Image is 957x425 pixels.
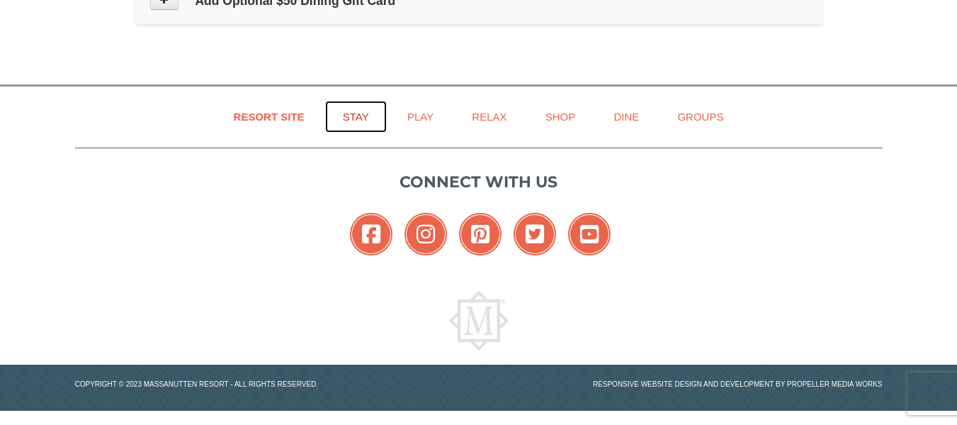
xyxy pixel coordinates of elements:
p: Connect with us [75,170,883,194]
p: Copyright © 2023 Massanutten Resort - All Rights Reserved. [64,379,479,390]
a: Play [390,101,451,133]
a: Dine [596,101,657,133]
a: Relax [454,101,524,133]
a: Groups [659,101,741,133]
img: Massanutten Resort Logo [449,291,509,351]
a: Resort Site [216,101,322,133]
a: Responsive website design and development by Propeller Media Works [593,380,883,388]
a: Shop [528,101,594,133]
a: Stay [325,101,387,133]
